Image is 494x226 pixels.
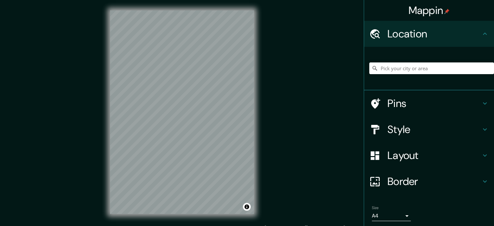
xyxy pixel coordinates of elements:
div: A4 [372,211,411,221]
button: Toggle attribution [243,203,251,211]
canvas: Map [110,10,254,214]
h4: Pins [387,97,481,110]
div: Pins [364,90,494,116]
div: Style [364,116,494,142]
h4: Border [387,175,481,188]
label: Size [372,205,379,211]
div: Border [364,168,494,194]
img: pin-icon.png [444,9,450,14]
h4: Mappin [409,4,450,17]
h4: Style [387,123,481,136]
div: Location [364,21,494,47]
input: Pick your city or area [369,62,494,74]
div: Layout [364,142,494,168]
h4: Location [387,27,481,40]
h4: Layout [387,149,481,162]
